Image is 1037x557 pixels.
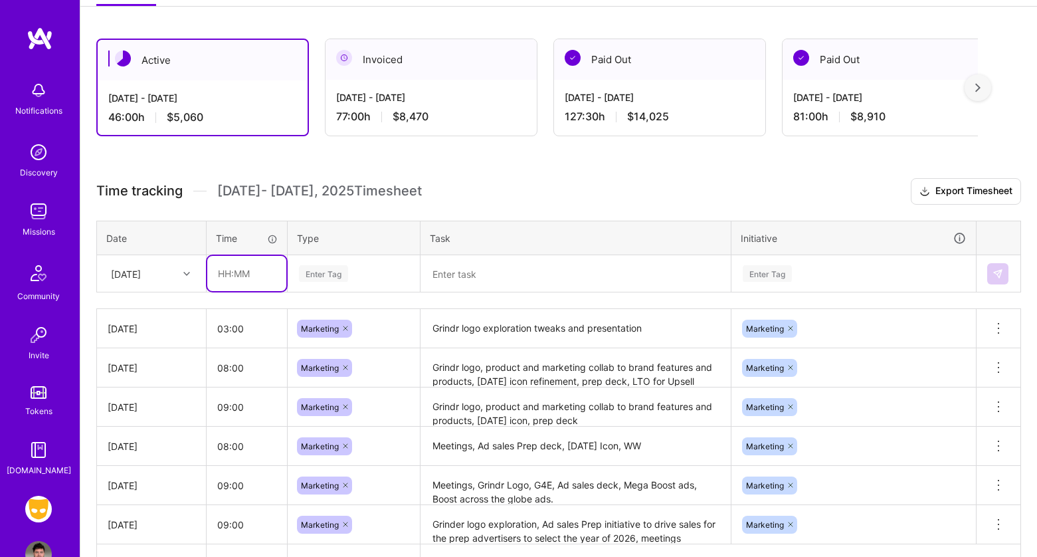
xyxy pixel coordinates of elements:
img: Community [23,257,54,289]
div: [DATE] [108,518,195,532]
span: Marketing [746,324,784,334]
span: $8,910 [850,110,886,124]
input: HH:MM [207,390,287,425]
span: Marketing [301,481,339,491]
input: HH:MM [207,429,287,464]
div: Initiative [741,231,967,246]
input: HH:MM [207,507,287,542]
div: Community [17,289,60,303]
div: 81:00 h [793,110,983,124]
span: Marketing [746,363,784,373]
div: [DATE] - [DATE] [108,91,297,105]
span: Marketing [746,441,784,451]
span: [DATE] - [DATE] , 2025 Timesheet [217,183,422,199]
div: [DATE] [108,322,195,336]
th: Type [288,221,421,255]
div: [DATE] - [DATE] [336,90,526,104]
span: Marketing [301,363,339,373]
div: [DATE] - [DATE] [565,90,755,104]
input: HH:MM [207,311,287,346]
span: $5,060 [167,110,203,124]
div: Invite [29,348,49,362]
div: Invoiced [326,39,537,80]
img: Invite [25,322,52,348]
span: Marketing [746,520,784,530]
textarea: Grindr logo exploration tweaks and presentation [422,310,729,347]
div: [DATE] [108,439,195,453]
div: [DOMAIN_NAME] [7,463,71,477]
img: guide book [25,437,52,463]
div: Active [98,40,308,80]
i: icon Chevron [183,271,190,277]
textarea: Grinder logo exploration, Ad sales Prep initiative to drive sales for the prep advertisers to sel... [422,506,729,543]
img: Grindr: Product & Marketing [25,496,52,522]
textarea: Meetings, Ad sales Prep deck, [DATE] Icon, WW [422,428,729,465]
i: icon Download [919,185,930,199]
img: Invoiced [336,50,352,66]
img: teamwork [25,198,52,225]
textarea: Grindr logo, product and marketing collab to brand features and products, [DATE] icon, prep deck [422,389,729,425]
img: bell [25,77,52,104]
th: Date [97,221,207,255]
div: 127:30 h [565,110,755,124]
input: HH:MM [207,350,287,386]
img: Paid Out [565,50,581,66]
img: logo [27,27,53,51]
span: Marketing [746,481,784,491]
div: Enter Tag [299,263,348,284]
textarea: Grindr logo, product and marketing collab to brand features and products, [DATE] icon refinement,... [422,350,729,386]
div: [DATE] [111,267,141,280]
div: 46:00 h [108,110,297,124]
img: Paid Out [793,50,809,66]
div: Missions [23,225,55,239]
div: Tokens [25,404,52,418]
span: $8,470 [393,110,428,124]
div: [DATE] - [DATE] [793,90,983,104]
img: tokens [31,386,47,399]
div: Enter Tag [743,263,792,284]
div: Discovery [20,166,58,179]
span: $14,025 [627,110,669,124]
input: HH:MM [207,468,287,503]
span: Time tracking [96,183,183,199]
img: discovery [25,139,52,166]
div: Notifications [15,104,62,118]
div: Paid Out [554,39,765,80]
span: Marketing [301,324,339,334]
textarea: Meetings, Grindr Logo, G4E, Ad sales deck, Mega Boost ads, Boost across the globe ads. [422,467,729,504]
span: Marketing [301,441,339,451]
span: Marketing [301,402,339,412]
div: 77:00 h [336,110,526,124]
button: Export Timesheet [911,178,1021,205]
img: right [975,83,981,92]
div: [DATE] [108,400,195,414]
div: Paid Out [783,39,994,80]
div: Time [216,231,278,245]
a: Grindr: Product & Marketing [22,496,55,522]
img: Submit [992,269,1003,279]
img: Active [115,51,131,66]
div: [DATE] [108,479,195,493]
input: HH:MM [207,256,286,291]
span: Marketing [746,402,784,412]
th: Task [421,221,731,255]
div: [DATE] [108,361,195,375]
span: Marketing [301,520,339,530]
